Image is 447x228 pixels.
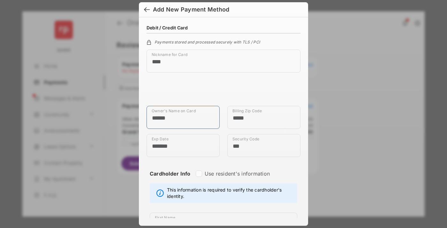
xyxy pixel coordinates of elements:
h4: Debit / Credit Card [147,25,188,30]
div: Payments stored and processed securely with TLS / PCI [147,39,300,44]
label: Use resident's information [205,170,270,177]
span: This information is required to verify the cardholder's identity. [167,187,294,200]
div: Add New Payment Method [153,6,229,13]
iframe: Credit card field [147,78,300,106]
strong: Cardholder Info [150,170,191,188]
